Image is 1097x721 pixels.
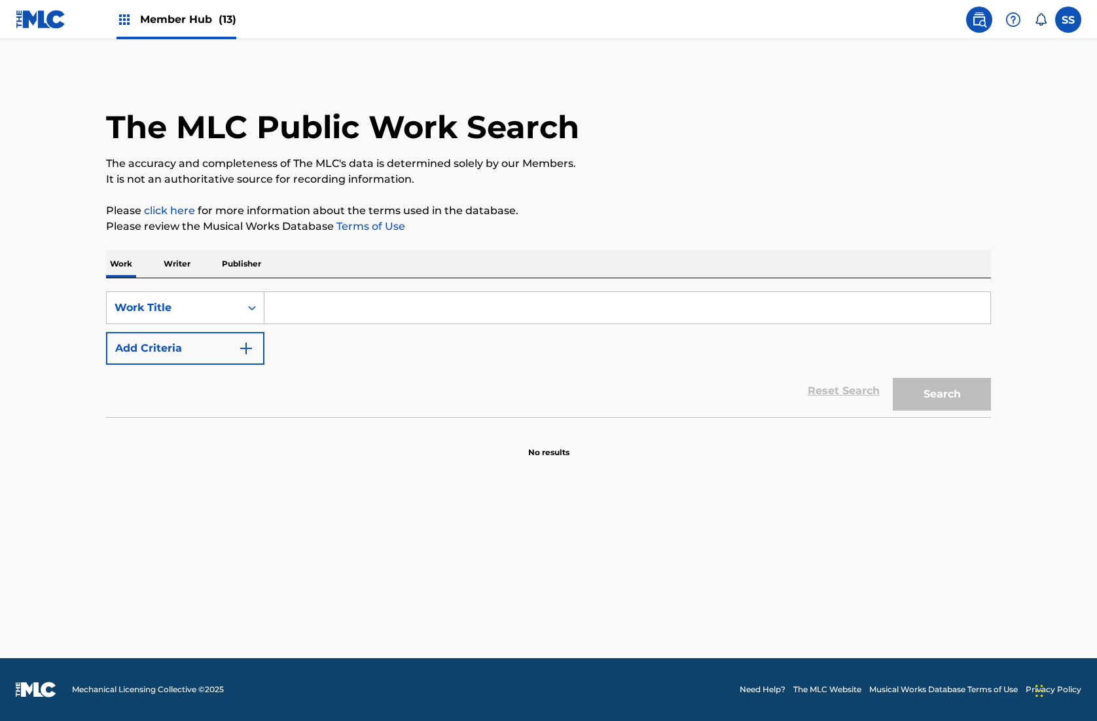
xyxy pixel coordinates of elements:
a: Terms of Use [334,220,405,232]
div: Help [1000,7,1026,33]
p: The accuracy and completeness of The MLC's data is determined solely by our Members. [106,156,991,172]
p: No results [528,431,569,458]
img: 9d2ae6d4665cec9f34b9.svg [238,341,254,356]
a: The MLC Website [793,684,861,695]
a: Musical Works Database Terms of Use [869,684,1018,695]
iframe: Chat Widget [1032,658,1097,721]
div: Drag [1035,671,1043,711]
div: Notifications [1034,13,1047,26]
div: Work Title [115,300,232,316]
p: Publisher [218,250,265,278]
img: Top Rightsholders [117,12,132,28]
img: MLC Logo [16,10,66,29]
p: Please review the Musical Works Database [106,219,991,234]
a: Need Help? [740,684,785,695]
span: Mechanical Licensing Collective © 2025 [72,684,224,695]
h1: The MLC Public Work Search [106,107,579,147]
img: logo [16,682,56,697]
img: help [1005,12,1021,28]
p: Work [106,250,136,278]
p: Writer [160,250,194,278]
p: Please for more information about the terms used in the database. [106,203,991,219]
a: Public Search [966,7,992,33]
form: Search Form [106,291,991,417]
a: click here [144,204,195,217]
span: Member Hub [140,12,236,27]
p: It is not an authoritative source for recording information. [106,172,991,187]
div: User Menu [1055,7,1081,33]
span: (13) [219,13,236,26]
button: Add Criteria [106,332,264,365]
a: Privacy Policy [1026,684,1081,695]
img: search [971,12,987,28]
